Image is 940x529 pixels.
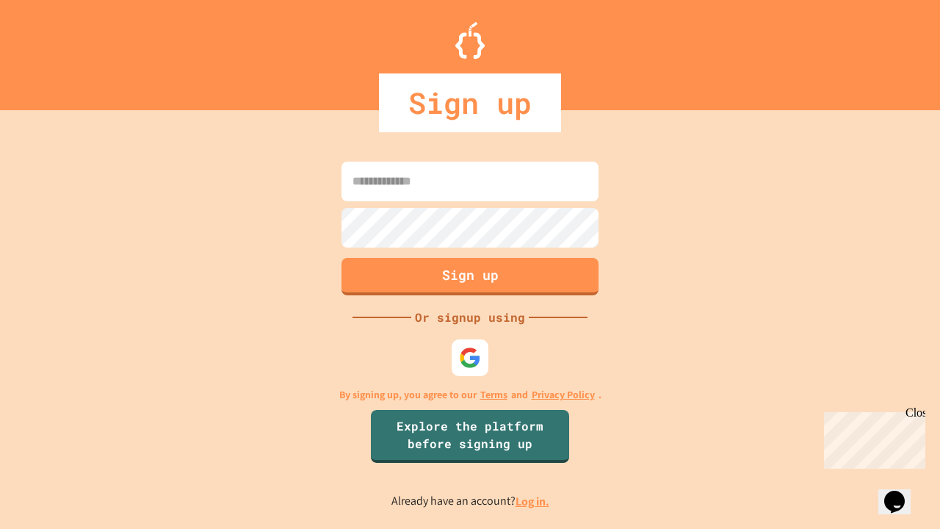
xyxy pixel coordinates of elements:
[339,387,601,403] p: By signing up, you agree to our and .
[391,492,549,511] p: Already have an account?
[818,406,925,469] iframe: chat widget
[878,470,925,514] iframe: chat widget
[455,22,485,59] img: Logo.svg
[6,6,101,93] div: Chat with us now!Close
[516,494,549,509] a: Log in.
[411,309,529,326] div: Or signup using
[371,410,569,463] a: Explore the platform before signing up
[379,73,561,132] div: Sign up
[459,347,481,369] img: google-icon.svg
[341,258,599,295] button: Sign up
[480,387,507,403] a: Terms
[532,387,595,403] a: Privacy Policy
